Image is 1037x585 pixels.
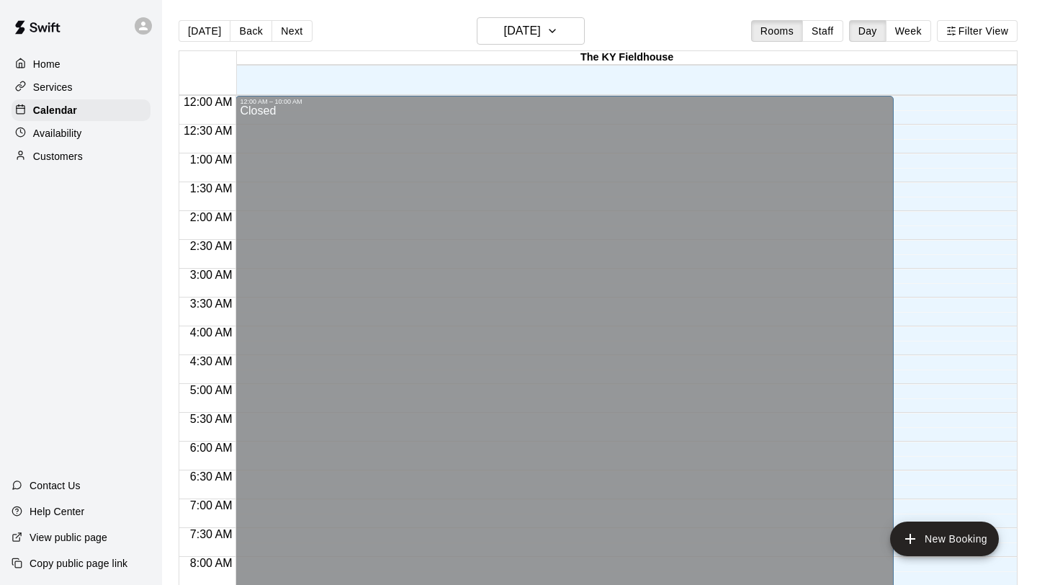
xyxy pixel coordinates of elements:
[33,57,60,71] p: Home
[187,528,236,540] span: 7:30 AM
[187,470,236,483] span: 6:30 AM
[187,182,236,195] span: 1:30 AM
[230,20,272,42] button: Back
[187,499,236,512] span: 7:00 AM
[890,522,999,556] button: add
[33,103,77,117] p: Calendar
[33,80,73,94] p: Services
[12,53,151,75] a: Home
[33,149,83,164] p: Customers
[12,122,151,144] a: Availability
[802,20,843,42] button: Staff
[271,20,312,42] button: Next
[237,51,1017,65] div: The KY Fieldhouse
[187,211,236,223] span: 2:00 AM
[187,384,236,396] span: 5:00 AM
[187,442,236,454] span: 6:00 AM
[187,153,236,166] span: 1:00 AM
[30,478,81,493] p: Contact Us
[240,98,889,105] div: 12:00 AM – 10:00 AM
[12,99,151,121] a: Calendar
[504,21,541,41] h6: [DATE]
[33,126,82,140] p: Availability
[751,20,803,42] button: Rooms
[187,413,236,425] span: 5:30 AM
[187,240,236,252] span: 2:30 AM
[30,556,127,571] p: Copy public page link
[179,20,230,42] button: [DATE]
[30,530,107,545] p: View public page
[187,298,236,310] span: 3:30 AM
[180,125,236,137] span: 12:30 AM
[187,326,236,339] span: 4:00 AM
[12,76,151,98] a: Services
[849,20,886,42] button: Day
[477,17,585,45] button: [DATE]
[187,557,236,569] span: 8:00 AM
[30,504,84,519] p: Help Center
[937,20,1018,42] button: Filter View
[886,20,931,42] button: Week
[180,96,236,108] span: 12:00 AM
[187,355,236,367] span: 4:30 AM
[187,269,236,281] span: 3:00 AM
[12,146,151,167] a: Customers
